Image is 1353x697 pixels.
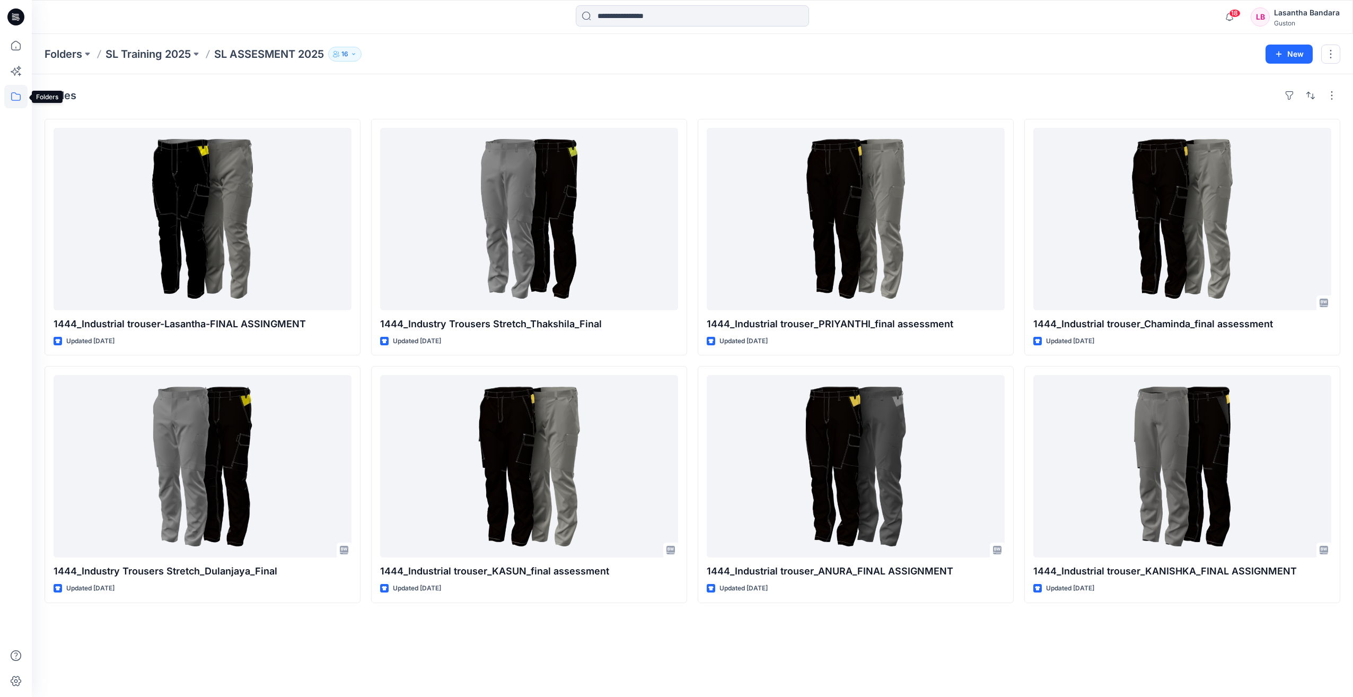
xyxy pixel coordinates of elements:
[1266,45,1313,64] button: New
[214,47,324,62] p: SL ASSESMENT 2025
[393,583,441,594] p: Updated [DATE]
[719,336,768,347] p: Updated [DATE]
[380,317,678,332] p: 1444_Industry Trousers Stretch_Thakshila_Final
[341,48,348,60] p: 16
[707,375,1005,557] a: 1444_Industrial trouser_ANURA_FINAL ASSIGNMENT
[1033,317,1331,332] p: 1444_Industrial trouser_Chaminda_final assessment
[1046,336,1094,347] p: Updated [DATE]
[380,375,678,557] a: 1444_Industrial trouser_KASUN_final assessment
[1251,7,1270,27] div: LB
[380,128,678,310] a: 1444_Industry Trousers Stretch_Thakshila_Final
[707,317,1005,332] p: 1444_Industrial trouser_PRIYANTHI_final assessment
[54,375,352,557] a: 1444_Industry Trousers Stretch_Dulanjaya_Final
[1274,19,1340,27] div: Guston
[380,564,678,579] p: 1444_Industrial trouser_KASUN_final assessment
[1274,6,1340,19] div: Lasantha Bandara
[1229,9,1241,18] span: 18
[719,583,768,594] p: Updated [DATE]
[707,564,1005,579] p: 1444_Industrial trouser_ANURA_FINAL ASSIGNMENT
[54,128,352,310] a: 1444_Industrial trouser-Lasantha-FINAL ASSINGMENT
[45,89,76,102] h4: Styles
[1033,128,1331,310] a: 1444_Industrial trouser_Chaminda_final assessment
[707,128,1005,310] a: 1444_Industrial trouser_PRIYANTHI_final assessment
[66,583,115,594] p: Updated [DATE]
[54,564,352,579] p: 1444_Industry Trousers Stretch_Dulanjaya_Final
[106,47,191,62] a: SL Training 2025
[328,47,362,62] button: 16
[45,47,82,62] a: Folders
[393,336,441,347] p: Updated [DATE]
[1033,564,1331,579] p: 1444_Industrial trouser_KANISHKA_FINAL ASSIGNMENT
[1046,583,1094,594] p: Updated [DATE]
[54,317,352,332] p: 1444_Industrial trouser-Lasantha-FINAL ASSINGMENT
[66,336,115,347] p: Updated [DATE]
[1033,375,1331,557] a: 1444_Industrial trouser_KANISHKA_FINAL ASSIGNMENT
